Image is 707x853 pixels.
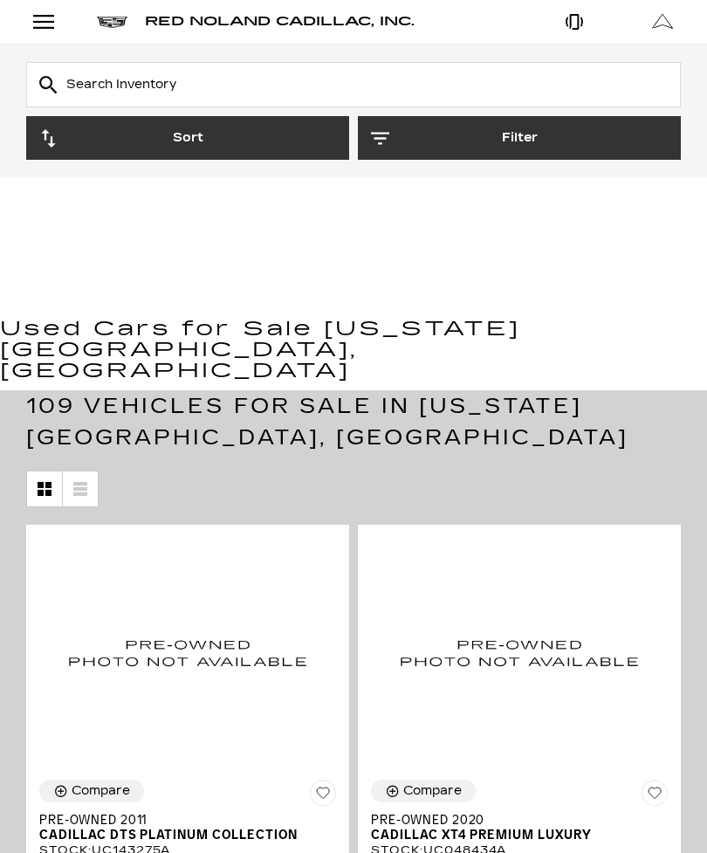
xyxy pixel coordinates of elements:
button: Sort [26,116,349,160]
div: Compare [72,783,130,799]
img: 2011 Cadillac DTS Platinum Collection [39,538,336,767]
input: Search Inventory [26,62,681,107]
span: Pre-Owned 2011 [39,813,323,828]
img: Cadillac logo [97,17,127,28]
button: Save Vehicle [310,780,336,813]
a: Cadillac logo [97,10,127,34]
span: Cadillac XT4 Premium Luxury [371,828,655,843]
button: Save Vehicle [642,780,668,813]
span: Pre-Owned 2020 [371,813,655,828]
button: Compare Vehicle [39,780,144,802]
button: Compare Vehicle [371,780,476,802]
button: Filter [358,116,681,160]
a: Pre-Owned 2011Cadillac DTS Platinum Collection [39,813,336,843]
div: Compare [403,783,462,799]
img: 2020 Cadillac XT4 Premium Luxury [371,538,668,767]
span: 109 Vehicles for Sale in [US_STATE][GEOGRAPHIC_DATA], [GEOGRAPHIC_DATA] [26,394,628,450]
span: Red Noland Cadillac, Inc. [145,14,415,29]
span: Cadillac DTS Platinum Collection [39,828,323,843]
a: Red Noland Cadillac, Inc. [145,10,415,34]
a: Pre-Owned 2020Cadillac XT4 Premium Luxury [371,813,668,843]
